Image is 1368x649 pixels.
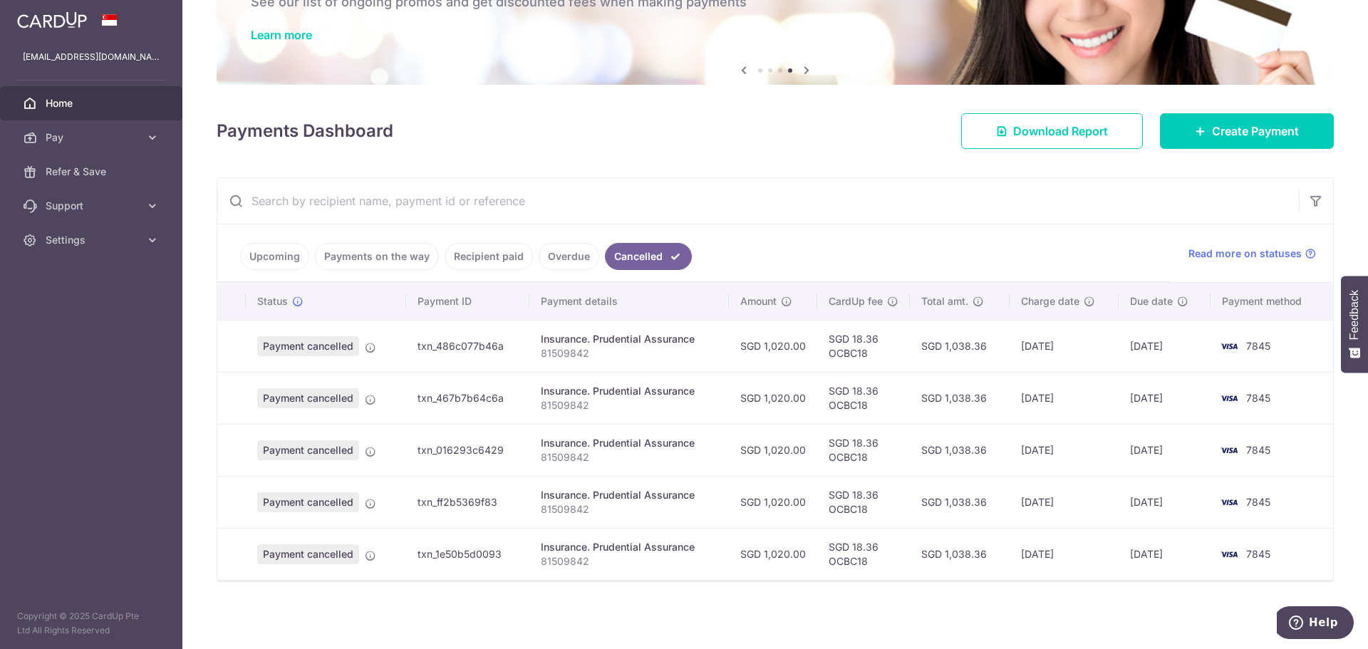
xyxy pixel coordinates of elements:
[910,476,1010,528] td: SGD 1,038.36
[910,320,1010,372] td: SGD 1,038.36
[605,243,692,270] a: Cancelled
[251,28,312,42] a: Learn more
[541,332,717,346] div: Insurance. Prudential Assurance
[541,502,717,516] p: 81509842
[406,424,529,476] td: txn_016293c6429
[46,96,140,110] span: Home
[1119,424,1211,476] td: [DATE]
[17,11,87,28] img: CardUp
[1246,444,1270,456] span: 7845
[539,243,599,270] a: Overdue
[910,372,1010,424] td: SGD 1,038.36
[961,113,1143,149] a: Download Report
[817,476,910,528] td: SGD 18.36 OCBC18
[817,320,910,372] td: SGD 18.36 OCBC18
[1010,528,1119,580] td: [DATE]
[217,178,1299,224] input: Search by recipient name, payment id or reference
[817,528,910,580] td: SGD 18.36 OCBC18
[729,320,817,372] td: SGD 1,020.00
[1013,123,1108,140] span: Download Report
[541,488,717,502] div: Insurance. Prudential Assurance
[1246,496,1270,508] span: 7845
[910,528,1010,580] td: SGD 1,038.36
[257,440,359,460] span: Payment cancelled
[257,294,288,308] span: Status
[1246,392,1270,404] span: 7845
[541,540,717,554] div: Insurance. Prudential Assurance
[406,283,529,320] th: Payment ID
[541,450,717,464] p: 81509842
[257,388,359,408] span: Payment cancelled
[729,372,817,424] td: SGD 1,020.00
[1211,283,1333,320] th: Payment method
[541,346,717,360] p: 81509842
[740,294,777,308] span: Amount
[1246,340,1270,352] span: 7845
[1215,338,1243,355] img: Bank Card
[1010,320,1119,372] td: [DATE]
[1188,246,1316,261] a: Read more on statuses
[529,283,729,320] th: Payment details
[729,476,817,528] td: SGD 1,020.00
[1119,476,1211,528] td: [DATE]
[257,336,359,356] span: Payment cancelled
[1160,113,1334,149] a: Create Payment
[257,492,359,512] span: Payment cancelled
[541,554,717,568] p: 81509842
[46,199,140,213] span: Support
[729,424,817,476] td: SGD 1,020.00
[541,436,717,450] div: Insurance. Prudential Assurance
[406,476,529,528] td: txn_ff2b5369f83
[817,424,910,476] td: SGD 18.36 OCBC18
[217,118,393,144] h4: Payments Dashboard
[921,294,968,308] span: Total amt.
[1119,372,1211,424] td: [DATE]
[46,165,140,179] span: Refer & Save
[1215,546,1243,563] img: Bank Card
[23,50,160,64] p: [EMAIL_ADDRESS][DOMAIN_NAME]
[1130,294,1173,308] span: Due date
[46,130,140,145] span: Pay
[406,320,529,372] td: txn_486c077b46a
[829,294,883,308] span: CardUp fee
[1215,390,1243,407] img: Bank Card
[46,233,140,247] span: Settings
[1188,246,1302,261] span: Read more on statuses
[1341,276,1368,373] button: Feedback - Show survey
[729,528,817,580] td: SGD 1,020.00
[1215,442,1243,459] img: Bank Card
[406,528,529,580] td: txn_1e50b5d0093
[1010,424,1119,476] td: [DATE]
[541,398,717,412] p: 81509842
[817,372,910,424] td: SGD 18.36 OCBC18
[1010,476,1119,528] td: [DATE]
[1021,294,1079,308] span: Charge date
[257,544,359,564] span: Payment cancelled
[1212,123,1299,140] span: Create Payment
[541,384,717,398] div: Insurance. Prudential Assurance
[1119,320,1211,372] td: [DATE]
[910,424,1010,476] td: SGD 1,038.36
[1348,290,1361,340] span: Feedback
[1119,528,1211,580] td: [DATE]
[315,243,439,270] a: Payments on the way
[1010,372,1119,424] td: [DATE]
[445,243,533,270] a: Recipient paid
[1215,494,1243,511] img: Bank Card
[1246,548,1270,560] span: 7845
[406,372,529,424] td: txn_467b7b64c6a
[240,243,309,270] a: Upcoming
[1277,606,1354,642] iframe: Opens a widget where you can find more information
